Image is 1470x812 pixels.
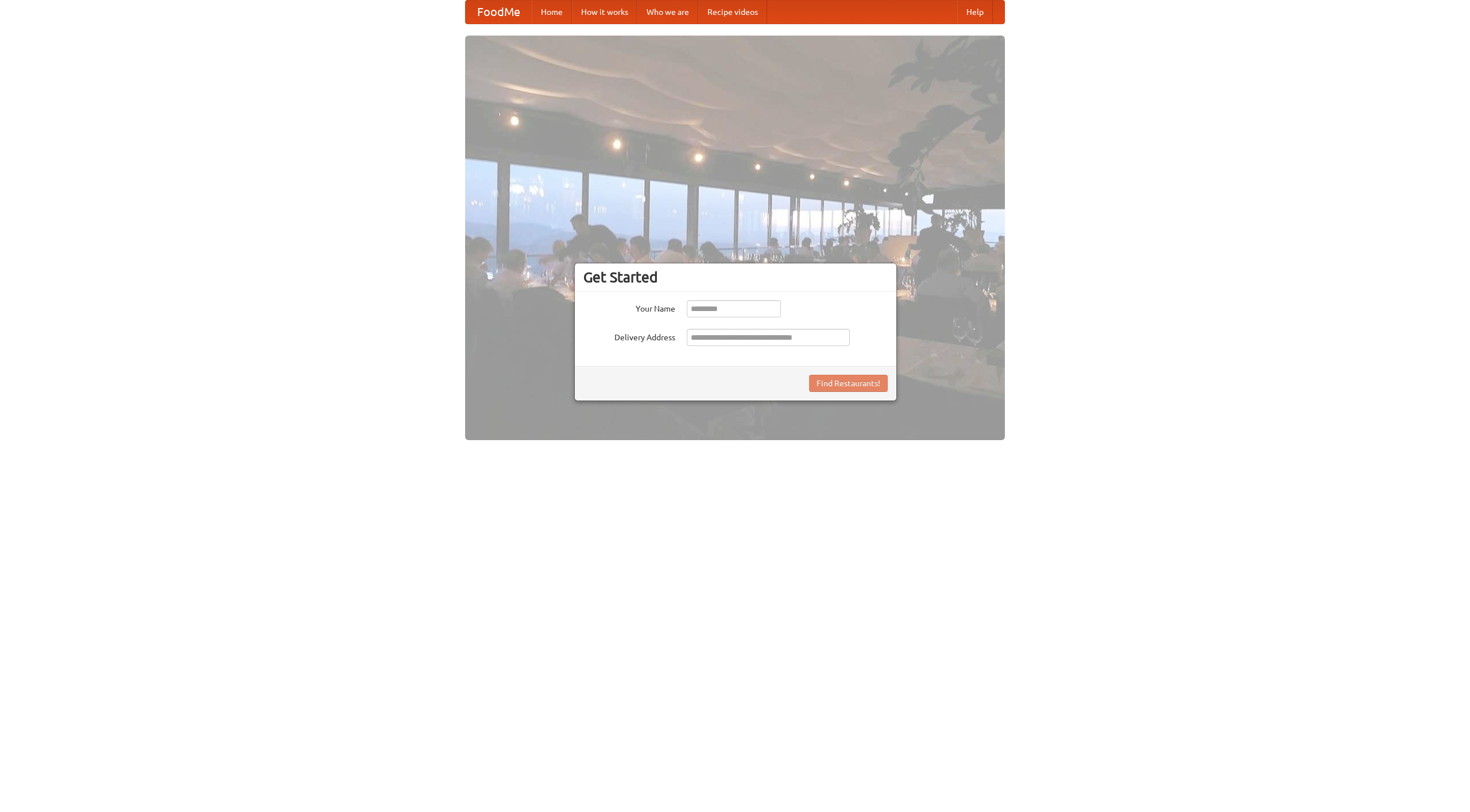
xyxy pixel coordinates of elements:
a: How it works [572,1,637,24]
label: Delivery Address [583,329,675,343]
label: Your Name [583,300,675,314]
a: Home [532,1,572,24]
a: Help [957,1,993,24]
a: Who we are [637,1,698,24]
a: Recipe videos [698,1,767,24]
button: Find Restaurants! [809,375,888,392]
h3: Get Started [583,269,888,286]
a: FoodMe [466,1,532,24]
